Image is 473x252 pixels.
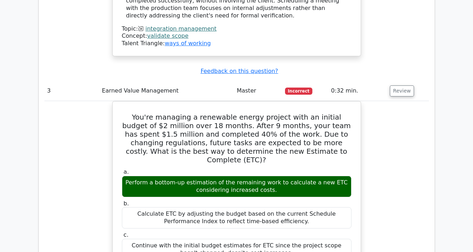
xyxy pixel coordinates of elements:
[121,113,352,164] h5: You're managing a renewable energy project with an initial budget of $2 million over 18 months. A...
[122,207,351,229] div: Calculate ETC by adjusting the budget based on the current Schedule Performance Index to reflect ...
[390,85,414,96] button: Review
[147,32,188,39] a: validate scope
[122,176,351,197] div: Perform a bottom-up estimation of the remaining work to calculate a new ETC considering increased...
[124,168,129,175] span: a.
[44,81,99,101] td: 3
[122,25,351,47] div: Talent Triangle:
[99,81,234,101] td: Earned Value Management
[122,32,351,40] div: Concept:
[122,25,351,33] div: Topic:
[124,231,129,238] span: c.
[328,81,387,101] td: 0:32 min.
[145,25,216,32] a: integration management
[165,40,211,47] a: ways of working
[285,88,312,95] span: Incorrect
[200,68,278,74] a: Feedback on this question?
[124,200,129,207] span: b.
[234,81,282,101] td: Master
